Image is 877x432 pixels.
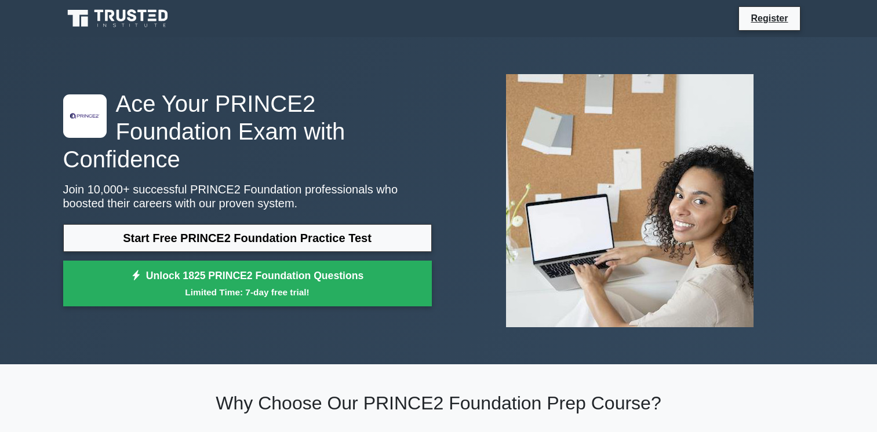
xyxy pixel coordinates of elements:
a: Start Free PRINCE2 Foundation Practice Test [63,224,432,252]
a: Register [744,11,795,25]
small: Limited Time: 7-day free trial! [78,285,417,299]
a: Unlock 1825 PRINCE2 Foundation QuestionsLimited Time: 7-day free trial! [63,261,432,307]
p: Join 10,000+ successful PRINCE2 Foundation professionals who boosted their careers with our prove... [63,182,432,210]
h1: Ace Your PRINCE2 Foundation Exam with Confidence [63,90,432,173]
h2: Why Choose Our PRINCE2 Foundation Prep Course? [63,392,814,414]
